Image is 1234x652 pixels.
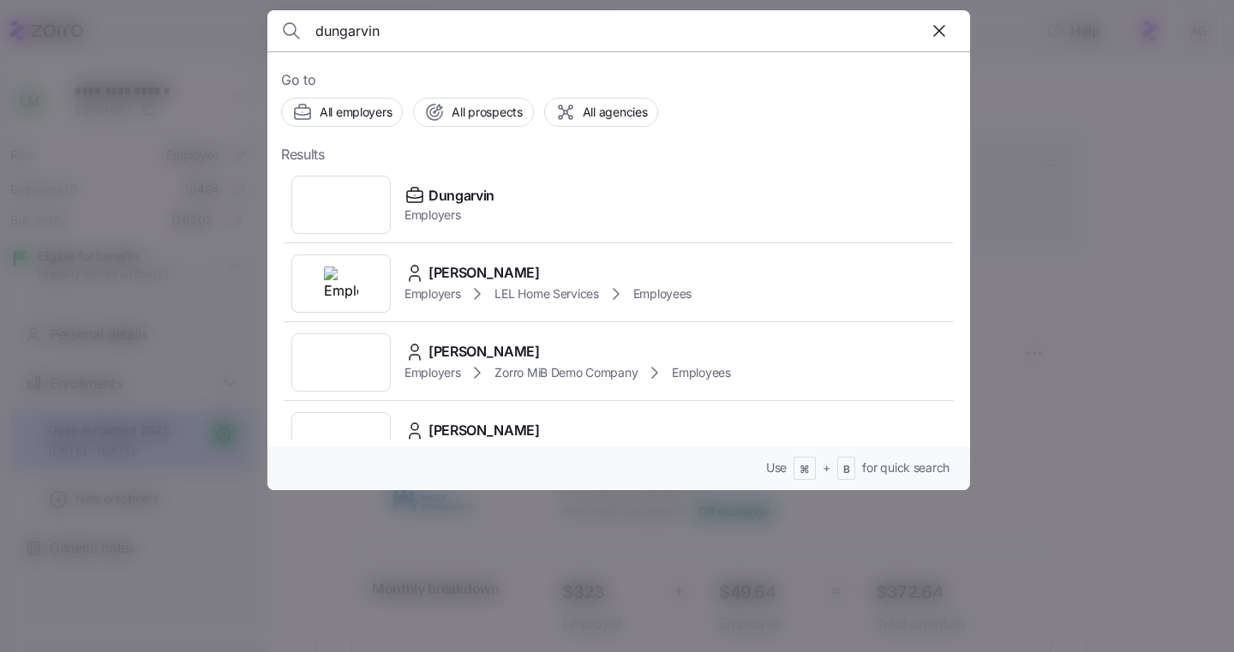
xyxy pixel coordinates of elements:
[672,364,730,381] span: Employees
[862,459,949,476] span: for quick search
[583,104,648,121] span: All agencies
[320,104,392,121] span: All employers
[800,463,810,477] span: ⌘
[404,206,494,224] span: Employers
[544,98,659,127] button: All agencies
[428,262,540,284] span: [PERSON_NAME]
[843,463,850,477] span: B
[281,144,325,165] span: Results
[452,104,522,121] span: All prospects
[766,459,787,476] span: Use
[823,459,830,476] span: +
[404,364,460,381] span: Employers
[281,98,403,127] button: All employers
[428,185,494,206] span: Dungarvin
[494,285,598,302] span: LEL Home Services
[413,98,533,127] button: All prospects
[324,266,358,301] img: Employer logo
[428,341,540,362] span: [PERSON_NAME]
[404,285,460,302] span: Employers
[633,285,692,302] span: Employees
[281,69,956,91] span: Go to
[494,364,638,381] span: Zorro MiB Demo Company
[428,420,540,441] span: [PERSON_NAME]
